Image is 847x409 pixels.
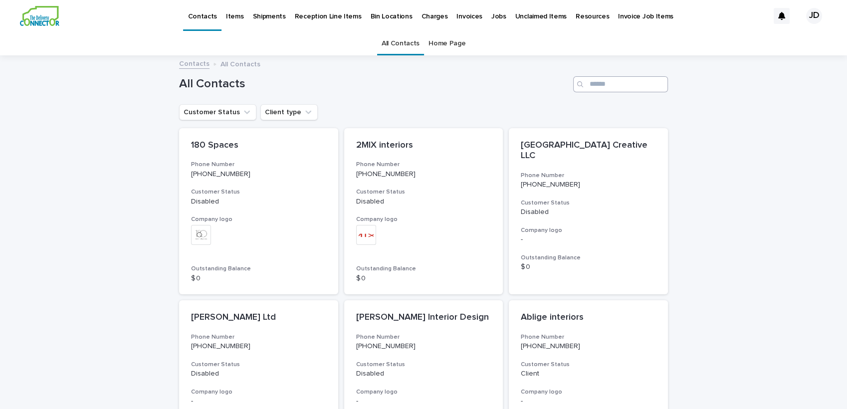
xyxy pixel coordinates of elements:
[356,388,491,396] h3: Company logo
[356,265,491,273] h3: Outstanding Balance
[521,343,580,350] a: [PHONE_NUMBER]
[806,8,822,24] div: JD
[191,171,250,178] a: [PHONE_NUMBER]
[179,128,338,295] a: 180 SpacesPhone Number[PHONE_NUMBER]Customer StatusDisabledCompany logoOutstanding Balance$ 0
[191,312,326,323] p: [PERSON_NAME] Ltd
[356,161,491,169] h3: Phone Number
[191,343,250,350] a: [PHONE_NUMBER]
[521,235,656,244] p: -
[191,370,326,378] p: Disabled
[356,188,491,196] h3: Customer Status
[191,361,326,369] h3: Customer Status
[191,397,326,406] p: -
[356,171,416,178] a: [PHONE_NUMBER]
[191,140,326,151] p: 180 Spaces
[521,361,656,369] h3: Customer Status
[521,254,656,262] h3: Outstanding Balance
[179,57,210,69] a: Contacts
[356,397,491,406] p: -
[260,104,318,120] button: Client type
[191,198,326,206] p: Disabled
[191,161,326,169] h3: Phone Number
[179,77,569,91] h1: All Contacts
[344,128,503,295] a: 2MIX interiorsPhone Number[PHONE_NUMBER]Customer StatusDisabledCompany logoOutstanding Balance$ 0
[191,388,326,396] h3: Company logo
[356,361,491,369] h3: Customer Status
[382,32,420,55] a: All Contacts
[356,140,491,151] p: 2MIX interiors
[179,104,256,120] button: Customer Status
[191,188,326,196] h3: Customer Status
[356,333,491,341] h3: Phone Number
[521,226,656,234] h3: Company logo
[20,6,59,26] img: aCWQmA6OSGG0Kwt8cj3c
[509,128,668,295] a: [GEOGRAPHIC_DATA] Creative LLCPhone Number[PHONE_NUMBER]Customer StatusDisabledCompany logo-Outst...
[521,140,656,162] p: [GEOGRAPHIC_DATA] Creative LLC
[191,265,326,273] h3: Outstanding Balance
[191,333,326,341] h3: Phone Number
[220,58,260,69] p: All Contacts
[191,215,326,223] h3: Company logo
[521,397,656,406] p: -
[356,343,416,350] a: [PHONE_NUMBER]
[521,199,656,207] h3: Customer Status
[356,198,491,206] p: Disabled
[521,388,656,396] h3: Company logo
[573,76,668,92] input: Search
[521,312,656,323] p: Ablige interiors
[356,274,491,283] p: $ 0
[521,181,580,188] a: [PHONE_NUMBER]
[356,215,491,223] h3: Company logo
[191,274,326,283] p: $ 0
[428,32,465,55] a: Home Page
[356,312,491,323] p: [PERSON_NAME] Interior Design
[521,208,656,216] p: Disabled
[356,370,491,378] p: Disabled
[521,172,656,180] h3: Phone Number
[521,263,656,271] p: $ 0
[521,333,656,341] h3: Phone Number
[521,370,656,378] p: Client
